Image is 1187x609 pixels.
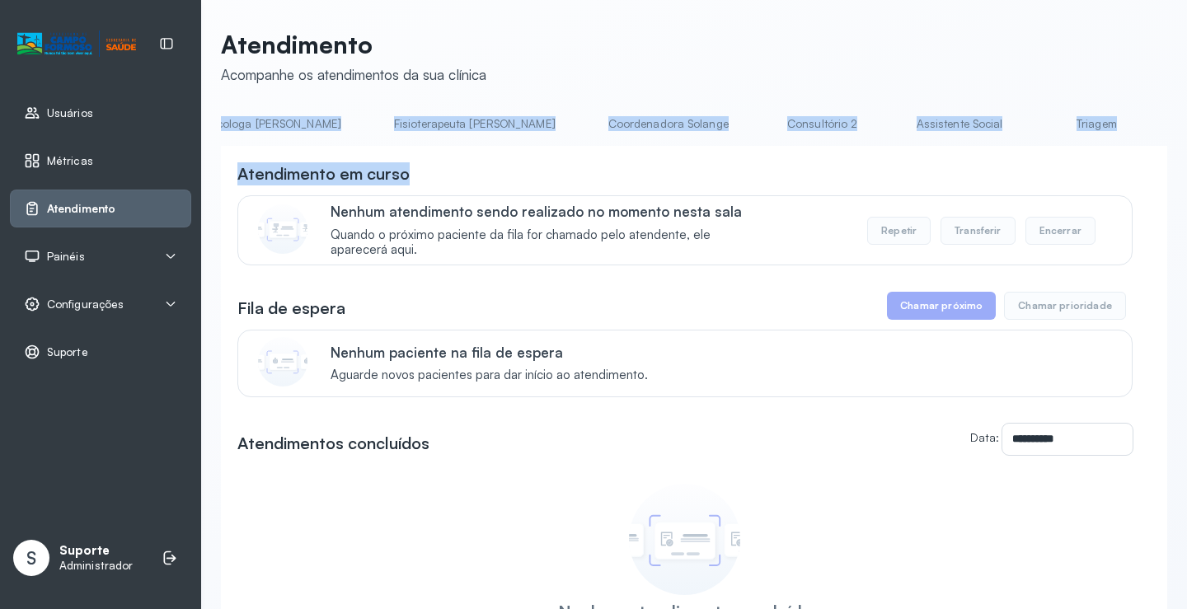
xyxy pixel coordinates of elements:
[331,203,767,220] p: Nenhum atendimento sendo realizado no momento nesta sala
[237,297,345,320] h3: Fila de espera
[1004,292,1126,320] button: Chamar prioridade
[185,110,358,138] a: Psicologa [PERSON_NAME]
[47,154,93,168] span: Métricas
[47,250,85,264] span: Painéis
[59,559,133,573] p: Administrador
[900,110,1020,138] a: Assistente Social
[331,227,767,259] span: Quando o próximo paciente da fila for chamado pelo atendente, ele aparecerá aqui.
[970,430,999,444] label: Data:
[24,105,177,121] a: Usuários
[47,345,88,359] span: Suporte
[237,162,410,185] h3: Atendimento em curso
[331,368,648,383] span: Aguarde novos pacientes para dar início ao atendimento.
[378,110,572,138] a: Fisioterapeuta [PERSON_NAME]
[258,337,307,386] img: Imagem de CalloutCard
[47,202,115,216] span: Atendimento
[941,217,1016,245] button: Transferir
[1039,110,1154,138] a: Triagem
[47,106,93,120] span: Usuários
[221,30,486,59] p: Atendimento
[17,30,136,58] img: Logotipo do estabelecimento
[221,66,486,83] div: Acompanhe os atendimentos da sua clínica
[592,110,745,138] a: Coordenadora Solange
[24,152,177,169] a: Métricas
[1025,217,1096,245] button: Encerrar
[765,110,880,138] a: Consultório 2
[629,484,740,595] img: Imagem de empty state
[867,217,931,245] button: Repetir
[59,543,133,559] p: Suporte
[47,297,124,312] span: Configurações
[331,344,648,361] p: Nenhum paciente na fila de espera
[887,292,996,320] button: Chamar próximo
[237,432,429,455] h3: Atendimentos concluídos
[24,200,177,217] a: Atendimento
[258,204,307,254] img: Imagem de CalloutCard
